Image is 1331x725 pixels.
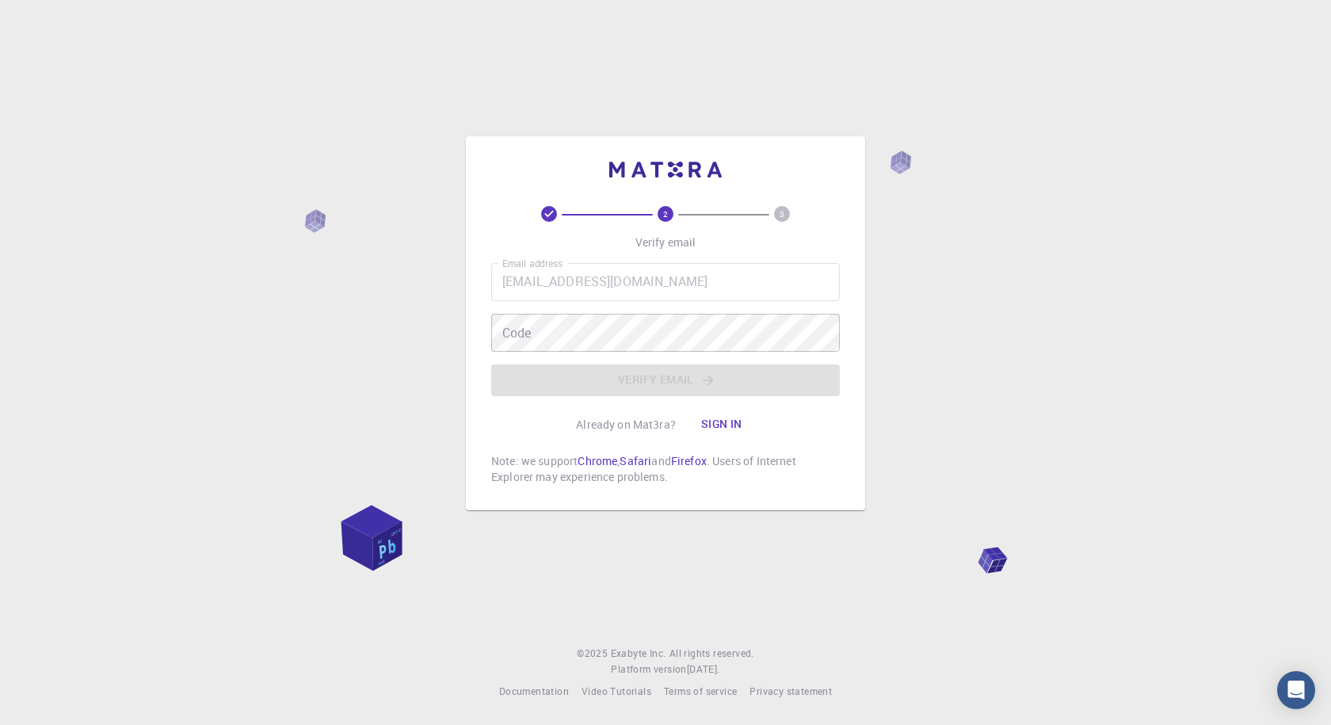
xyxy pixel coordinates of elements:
[499,684,569,700] a: Documentation
[687,662,720,677] a: [DATE].
[780,208,784,219] text: 3
[502,257,563,270] label: Email address
[576,417,676,433] p: Already on Mat3ra?
[1277,671,1315,709] div: Open Intercom Messenger
[664,684,737,700] a: Terms of service
[611,646,666,662] a: Exabyte Inc.
[687,662,720,675] span: [DATE] .
[749,685,832,697] span: Privacy statement
[611,662,686,677] span: Platform version
[620,453,651,468] a: Safari
[635,235,696,250] p: Verify email
[582,684,651,700] a: Video Tutorials
[582,685,651,697] span: Video Tutorials
[671,453,707,468] a: Firefox
[688,409,755,441] button: Sign in
[491,453,840,485] p: Note: we support , and . Users of Internet Explorer may experience problems.
[499,685,569,697] span: Documentation
[577,646,610,662] span: © 2025
[749,684,832,700] a: Privacy statement
[578,453,617,468] a: Chrome
[664,685,737,697] span: Terms of service
[669,646,754,662] span: All rights reserved.
[611,647,666,659] span: Exabyte Inc.
[663,208,668,219] text: 2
